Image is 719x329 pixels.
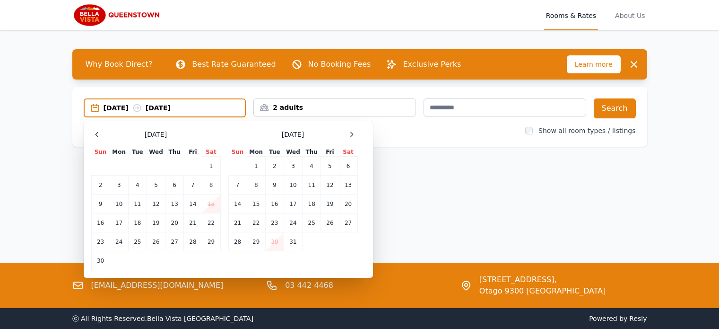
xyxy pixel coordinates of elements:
[72,315,254,322] span: ⓒ All Rights Reserved. Bella Vista [GEOGRAPHIC_DATA]
[128,176,147,195] td: 4
[228,232,247,251] td: 28
[403,59,461,70] p: Exclusive Perks
[202,148,220,157] th: Sat
[284,213,302,232] td: 24
[91,195,110,213] td: 9
[128,232,147,251] td: 25
[303,176,321,195] td: 11
[192,59,276,70] p: Best Rate Guaranteed
[247,213,265,232] td: 22
[165,232,184,251] td: 27
[285,280,333,291] a: 03 442 4468
[228,148,247,157] th: Sun
[303,157,321,176] td: 4
[91,232,110,251] td: 23
[202,232,220,251] td: 29
[228,213,247,232] td: 21
[265,157,284,176] td: 2
[282,130,304,139] span: [DATE]
[303,195,321,213] td: 18
[228,176,247,195] td: 7
[184,148,202,157] th: Fri
[284,176,302,195] td: 10
[110,195,128,213] td: 10
[184,176,202,195] td: 7
[265,213,284,232] td: 23
[339,157,357,176] td: 6
[247,148,265,157] th: Mon
[321,148,339,157] th: Fri
[147,176,165,195] td: 5
[254,103,416,112] div: 2 adults
[284,148,302,157] th: Wed
[247,157,265,176] td: 1
[147,232,165,251] td: 26
[110,176,128,195] td: 3
[479,285,606,297] span: Otago 9300 [GEOGRAPHIC_DATA]
[165,213,184,232] td: 20
[321,195,339,213] td: 19
[538,127,635,134] label: Show all room types / listings
[594,98,636,118] button: Search
[104,103,245,113] div: [DATE] [DATE]
[202,157,220,176] td: 1
[284,195,302,213] td: 17
[145,130,167,139] span: [DATE]
[165,148,184,157] th: Thu
[339,148,357,157] th: Sat
[629,315,647,322] a: Resly
[339,195,357,213] td: 20
[147,195,165,213] td: 12
[321,157,339,176] td: 5
[184,195,202,213] td: 14
[91,251,110,270] td: 30
[128,195,147,213] td: 11
[165,195,184,213] td: 13
[247,232,265,251] td: 29
[72,4,163,27] img: Bella Vista Queenstown
[202,195,220,213] td: 15
[91,280,224,291] a: [EMAIL_ADDRESS][DOMAIN_NAME]
[364,314,647,323] span: Powered by
[265,232,284,251] td: 30
[147,213,165,232] td: 19
[91,213,110,232] td: 16
[184,213,202,232] td: 21
[247,176,265,195] td: 8
[303,148,321,157] th: Thu
[479,274,606,285] span: [STREET_ADDRESS],
[91,148,110,157] th: Sun
[308,59,371,70] p: No Booking Fees
[110,232,128,251] td: 24
[339,176,357,195] td: 13
[202,213,220,232] td: 22
[339,213,357,232] td: 27
[303,213,321,232] td: 25
[284,157,302,176] td: 3
[265,195,284,213] td: 16
[165,176,184,195] td: 6
[247,195,265,213] td: 15
[321,213,339,232] td: 26
[228,195,247,213] td: 14
[202,176,220,195] td: 8
[184,232,202,251] td: 28
[110,213,128,232] td: 17
[147,148,165,157] th: Wed
[567,55,621,73] span: Learn more
[284,232,302,251] td: 31
[128,213,147,232] td: 18
[110,148,128,157] th: Mon
[321,176,339,195] td: 12
[78,55,160,74] span: Why Book Direct?
[265,148,284,157] th: Tue
[265,176,284,195] td: 9
[91,176,110,195] td: 2
[128,148,147,157] th: Tue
